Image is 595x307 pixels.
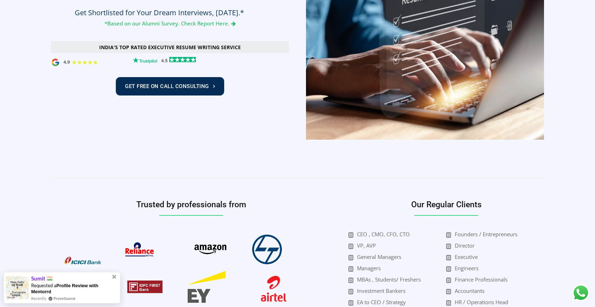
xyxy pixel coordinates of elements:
[357,265,381,272] span: Managers
[124,233,155,265] img: reliance-retail-logo
[104,19,236,27] a: *Based on our Alumni Survey. Check Report Here.
[357,242,376,249] span: VP, AVP
[251,275,297,303] img: pngwing-3
[63,60,70,64] p: 4.9
[455,287,484,294] span: Accountants
[455,231,517,238] span: Founders / Entrepreneurs
[31,283,98,294] span: Profile Review with Mentorrd
[53,295,75,301] a: ProveSource
[60,256,106,265] img: pngwing-11
[194,233,226,265] img: pngwing-19
[124,271,166,303] img: pngwing-15
[251,233,283,265] img: pngwing-18
[455,265,478,272] span: Engineers
[31,283,98,294] span: Requested a
[99,45,241,51] h3: India's Top Rated Executive Resume Writing Service
[357,287,406,294] span: Investment Bankers
[51,6,268,19] p: Get Shortlisted for Your Dream Interviews, [DATE].*
[187,271,226,303] img: pngwing-2
[31,276,53,282] span: Sumit
[455,276,508,283] span: Finance Professionals
[357,253,401,260] span: General Managers
[455,242,475,249] span: Director
[136,199,246,210] h3: Trusted by professionals from
[455,299,508,306] span: HR / Operations Head
[572,284,590,302] div: Chat with Us
[161,58,168,63] p: 4.5
[357,276,421,283] span: MBAs , Students/ Freshers
[31,295,46,301] span: Recently
[357,299,406,306] span: EA to CEO / Strategy
[455,253,478,260] span: Executive
[116,77,224,95] a: Get Free On Call Consulting
[47,276,53,281] img: provesource country flag image
[411,199,482,210] h3: Our Regular Clients
[6,276,29,299] img: provesource social proof notification image
[357,231,410,238] span: CEO , CMO, CFO, CTO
